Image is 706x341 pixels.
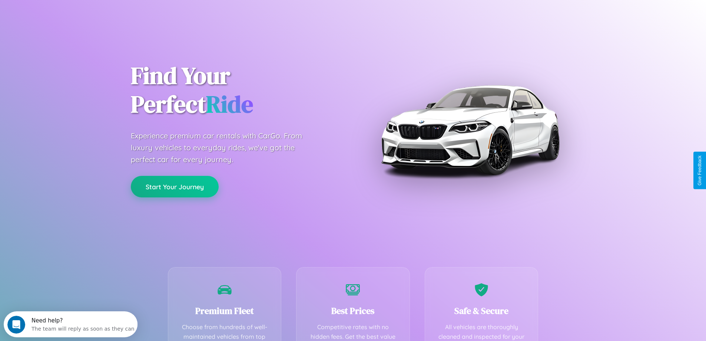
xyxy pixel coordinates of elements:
iframe: Intercom live chat [7,316,25,334]
span: Ride [206,88,253,120]
div: Open Intercom Messenger [3,3,138,23]
div: Need help? [28,6,131,12]
button: Start Your Journey [131,176,219,197]
h3: Premium Fleet [179,305,270,317]
iframe: Intercom live chat discovery launcher [4,311,137,337]
h3: Safe & Secure [436,305,527,317]
h1: Find Your Perfect [131,62,342,119]
p: Experience premium car rentals with CarGo. From luxury vehicles to everyday rides, we've got the ... [131,130,316,165]
div: The team will reply as soon as they can [28,12,131,20]
h3: Best Prices [308,305,398,317]
img: Premium BMW car rental vehicle [377,37,563,223]
div: Give Feedback [697,155,702,186]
